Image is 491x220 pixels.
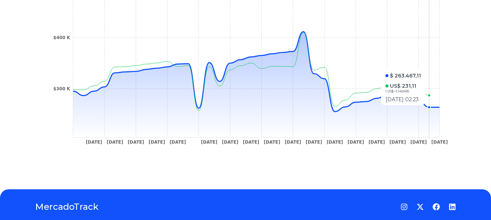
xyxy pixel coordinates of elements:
[327,140,343,145] tspan: [DATE]
[264,140,280,145] tspan: [DATE]
[400,203,408,210] a: Instagram
[107,140,123,145] tspan: [DATE]
[285,140,301,145] tspan: [DATE]
[449,203,456,210] a: LinkedIn
[53,35,70,40] tspan: $400 K
[149,140,165,145] tspan: [DATE]
[368,140,385,145] tspan: [DATE]
[169,140,186,145] tspan: [DATE]
[417,203,424,210] a: Twitter
[433,203,440,210] a: Facebook
[35,201,99,213] a: MercadoTrack
[306,140,322,145] tspan: [DATE]
[222,140,238,145] tspan: [DATE]
[410,140,427,145] tspan: [DATE]
[348,140,364,145] tspan: [DATE]
[128,140,144,145] tspan: [DATE]
[390,140,406,145] tspan: [DATE]
[53,86,70,91] tspan: $300 K
[431,140,448,145] tspan: [DATE]
[86,140,102,145] tspan: [DATE]
[243,140,259,145] tspan: [DATE]
[201,140,217,145] tspan: [DATE]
